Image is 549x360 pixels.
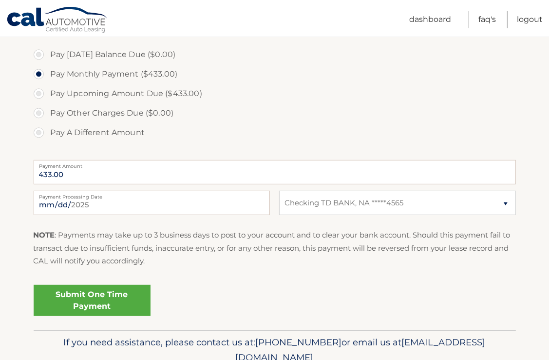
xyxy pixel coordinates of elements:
a: Dashboard [409,11,451,28]
a: Cal Automotive [6,6,109,35]
input: Payment Amount [34,160,516,184]
a: FAQ's [478,11,496,28]
span: [PHONE_NUMBER] [256,337,342,348]
label: Pay A Different Amount [34,123,516,142]
strong: NOTE [34,230,55,240]
label: Payment Amount [34,160,516,168]
label: Pay Other Charges Due ($0.00) [34,103,516,123]
input: Payment Date [34,191,270,215]
label: Payment Processing Date [34,191,270,199]
label: Pay Monthly Payment ($433.00) [34,64,516,84]
p: : Payments may take up to 3 business days to post to your account and to clear your bank account.... [34,229,516,267]
label: Pay Upcoming Amount Due ($433.00) [34,84,516,103]
a: Logout [517,11,543,28]
label: Pay [DATE] Balance Due ($0.00) [34,45,516,64]
a: Submit One Time Payment [34,285,151,316]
